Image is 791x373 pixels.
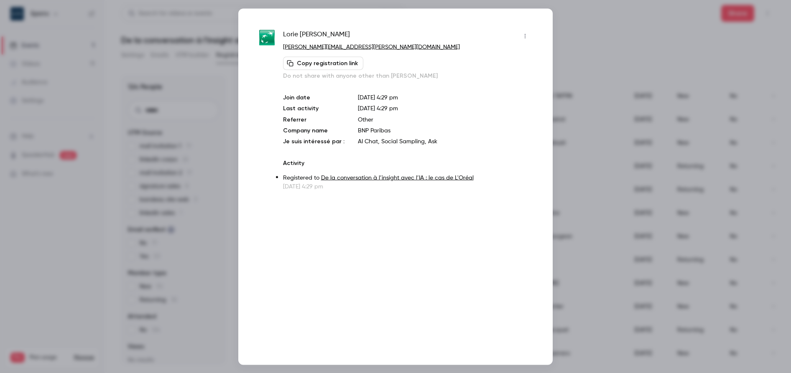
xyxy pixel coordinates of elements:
p: [DATE] 4:29 pm [358,93,532,101]
p: Other [358,115,532,124]
p: Referrer [283,115,344,124]
p: [DATE] 4:29 pm [283,182,532,190]
p: BNP Paribas [358,126,532,134]
p: Company name [283,126,344,134]
p: Registered to [283,173,532,182]
span: Lorie [PERSON_NAME] [283,29,350,43]
button: Copy registration link [283,56,363,70]
span: [DATE] 4:29 pm [358,105,398,111]
p: Activity [283,159,532,167]
img: bnpparibas.com [259,30,275,46]
p: AI Chat, Social Sampling, Ask [358,137,532,145]
p: Je suis intéressé par : [283,137,344,145]
a: [PERSON_NAME][EMAIL_ADDRESS][PERSON_NAME][DOMAIN_NAME] [283,44,460,50]
p: Do not share with anyone other than [PERSON_NAME] [283,71,532,80]
a: De la conversation à l’insight avec l’IA : le cas de L'Oréal [321,175,474,180]
p: Last activity [283,104,344,113]
p: Join date [283,93,344,101]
